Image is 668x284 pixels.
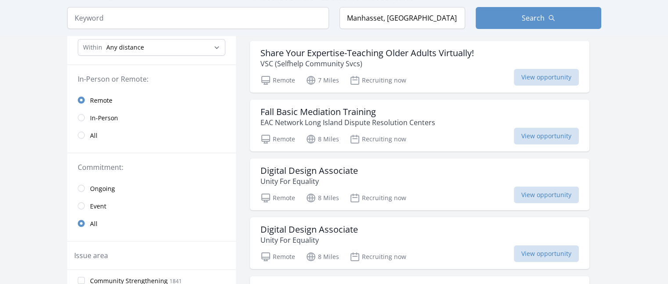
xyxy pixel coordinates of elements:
a: Share Your Expertise-Teaching Older Adults Virtually! VSC (Selfhelp Community Svcs) Remote 7 Mile... [250,41,589,93]
p: Unity For Equality [260,176,358,187]
a: Digital Design Associate Unity For Equality Remote 8 Miles Recruiting now View opportunity [250,217,589,269]
h3: Fall Basic Mediation Training [260,107,435,117]
span: View opportunity [514,69,579,86]
p: Recruiting now [350,252,406,262]
span: View opportunity [514,187,579,203]
p: VSC (Selfhelp Community Svcs) [260,58,474,69]
button: Search [476,7,601,29]
legend: In-Person or Remote: [78,74,225,84]
h3: Digital Design Associate [260,165,358,176]
span: Ongoing [90,184,115,193]
span: All [90,131,97,140]
span: Remote [90,96,112,105]
a: Remote [67,91,236,109]
legend: Commitment: [78,162,225,173]
a: Fall Basic Mediation Training EAC Network Long Island Dispute Resolution Centers Remote 8 Miles R... [250,100,589,151]
span: Search [522,13,545,23]
p: EAC Network Long Island Dispute Resolution Centers [260,117,435,128]
p: 8 Miles [306,193,339,203]
select: Search Radius [78,39,225,56]
p: Remote [260,252,295,262]
input: Keyword [67,7,329,29]
h3: Share Your Expertise-Teaching Older Adults Virtually! [260,48,474,58]
a: All [67,215,236,232]
p: Remote [260,193,295,203]
a: Digital Design Associate Unity For Equality Remote 8 Miles Recruiting now View opportunity [250,158,589,210]
input: Community Strengthening 1841 [78,277,85,284]
a: Event [67,197,236,215]
p: 7 Miles [306,75,339,86]
span: In-Person [90,114,118,122]
p: Recruiting now [350,134,406,144]
span: All [90,219,97,228]
p: 8 Miles [306,252,339,262]
p: Unity For Equality [260,235,358,245]
a: Ongoing [67,180,236,197]
span: View opportunity [514,245,579,262]
p: Remote [260,75,295,86]
a: In-Person [67,109,236,126]
span: View opportunity [514,128,579,144]
p: 8 Miles [306,134,339,144]
p: Recruiting now [350,75,406,86]
a: All [67,126,236,144]
h3: Digital Design Associate [260,224,358,235]
p: Recruiting now [350,193,406,203]
p: Remote [260,134,295,144]
span: Event [90,202,106,211]
input: Location [339,7,465,29]
legend: Issue area [74,250,108,261]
